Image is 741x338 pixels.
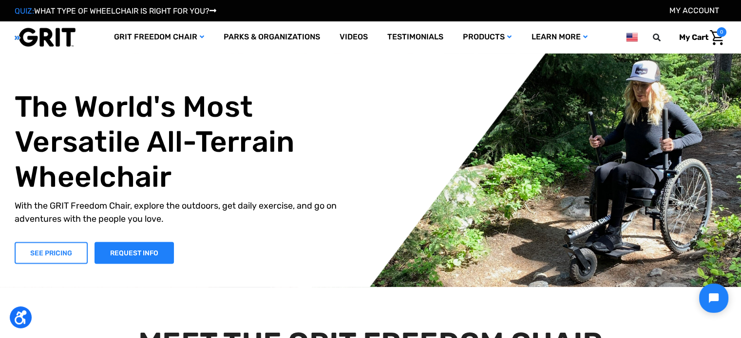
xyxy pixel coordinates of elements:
[15,242,88,264] a: Shop Now
[15,89,359,194] h1: The World's Most Versatile All-Terrain Wheelchair
[15,199,359,225] p: With the GRIT Freedom Chair, explore the outdoors, get daily exercise, and go on adventures with ...
[104,21,214,53] a: GRIT Freedom Chair
[657,27,672,48] input: Search
[378,21,453,53] a: Testimonials
[626,31,638,43] img: us.png
[214,21,330,53] a: Parks & Organizations
[15,6,34,16] span: QUIZ:
[669,6,719,15] a: Account
[691,275,737,321] iframe: Tidio Chat
[15,27,76,47] img: GRIT All-Terrain Wheelchair and Mobility Equipment
[15,6,216,16] a: QUIZ:WHAT TYPE OF WHEELCHAIR IS RIGHT FOR YOU?
[521,21,597,53] a: Learn More
[672,27,726,48] a: Cart with 0 items
[161,40,214,49] span: Phone Number
[453,21,521,53] a: Products
[330,21,378,53] a: Videos
[679,33,708,42] span: My Cart
[717,27,726,37] span: 0
[95,242,174,264] a: Slide number 1, Request Information
[710,30,724,45] img: Cart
